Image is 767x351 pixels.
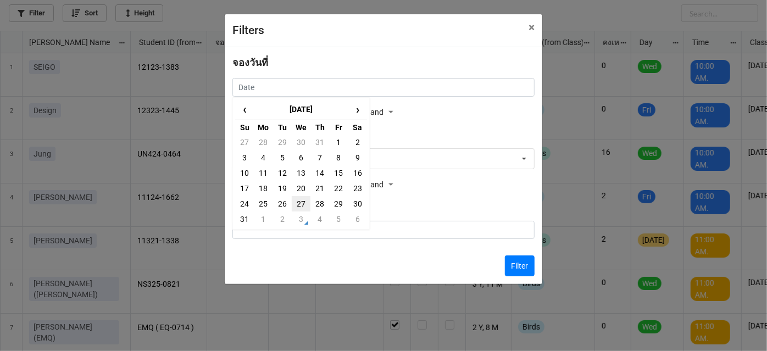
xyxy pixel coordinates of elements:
td: 31 [310,135,329,150]
div: and [370,177,397,193]
td: 13 [292,165,310,181]
td: 26 [273,196,292,211]
td: 16 [348,165,367,181]
td: 1 [254,211,273,227]
td: 30 [292,135,310,150]
td: 12 [273,165,292,181]
th: Fr [329,119,348,135]
td: 19 [273,181,292,196]
td: 29 [273,135,292,150]
td: 15 [329,165,348,181]
td: 28 [310,196,329,211]
span: ‹ [236,101,253,119]
td: 28 [254,135,273,150]
td: 10 [235,165,254,181]
th: Mo [254,119,273,135]
th: [DATE] [254,100,348,120]
td: 1 [329,135,348,150]
input: Date [232,78,535,97]
label: จองวันที่ [232,55,268,70]
th: Sa [348,119,367,135]
td: 30 [348,196,367,211]
td: 4 [310,211,329,227]
td: 4 [254,150,273,165]
td: 27 [292,196,310,211]
div: and [370,104,397,121]
td: 2 [273,211,292,227]
td: 18 [254,181,273,196]
td: 5 [329,211,348,227]
th: Su [235,119,254,135]
td: 7 [310,150,329,165]
th: Th [310,119,329,135]
td: 6 [348,211,367,227]
td: 22 [329,181,348,196]
td: 21 [310,181,329,196]
th: Tu [273,119,292,135]
td: 24 [235,196,254,211]
td: 5 [273,150,292,165]
td: 9 [348,150,367,165]
td: 14 [310,165,329,181]
td: 11 [254,165,273,181]
td: 20 [292,181,310,196]
span: › [349,101,366,119]
td: 23 [348,181,367,196]
th: We [292,119,310,135]
td: 17 [235,181,254,196]
td: 3 [235,150,254,165]
td: 25 [254,196,273,211]
td: 31 [235,211,254,227]
td: 29 [329,196,348,211]
td: 8 [329,150,348,165]
td: 27 [235,135,254,150]
div: Filters [232,22,504,40]
td: 6 [292,150,310,165]
td: 2 [348,135,367,150]
button: Filter [505,255,535,276]
span: × [529,21,535,34]
td: 3 [292,211,310,227]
